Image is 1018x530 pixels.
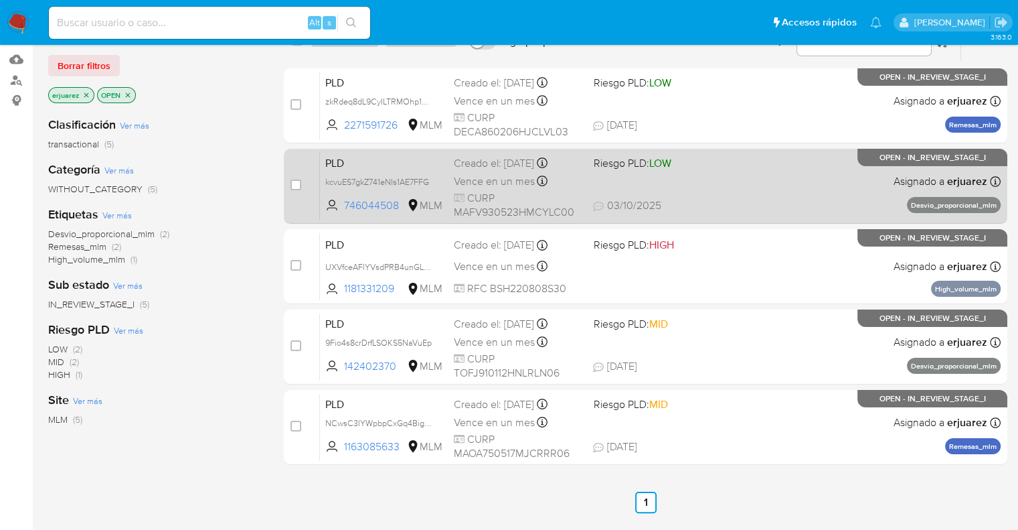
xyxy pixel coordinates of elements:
[914,16,989,29] p: erika.juarez@mercadolibre.com.mx
[994,15,1008,29] a: Salir
[990,31,1011,42] span: 3.163.0
[327,16,331,29] span: s
[309,16,320,29] span: Alt
[782,15,857,29] span: Accesos rápidos
[49,14,370,31] input: Buscar usuario o caso...
[870,17,881,28] a: Notificaciones
[337,13,365,32] button: search-icon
